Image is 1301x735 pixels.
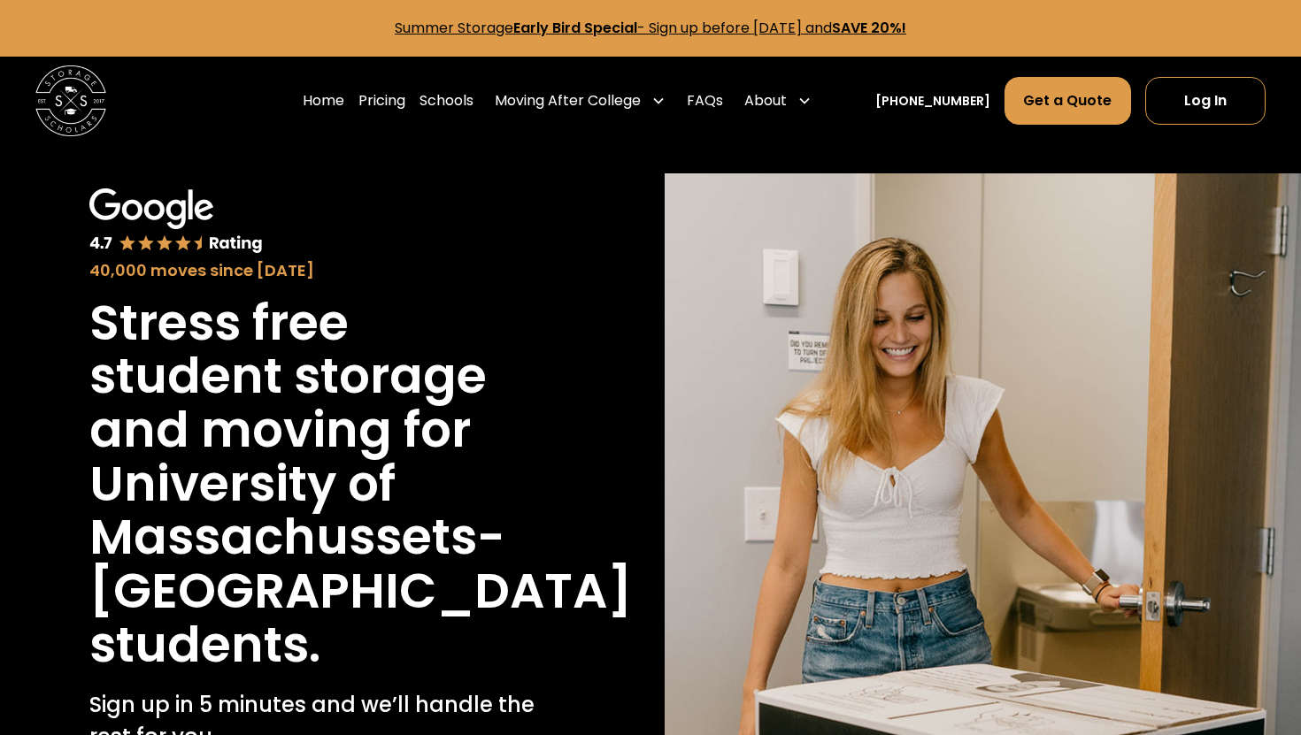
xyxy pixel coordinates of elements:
[35,65,106,136] img: Storage Scholars main logo
[89,188,264,255] img: Google 4.7 star rating
[89,296,548,457] h1: Stress free student storage and moving for
[89,457,632,618] h1: University of Massachussets-[GEOGRAPHIC_DATA]
[89,258,548,282] div: 40,000 moves since [DATE]
[875,92,990,111] a: [PHONE_NUMBER]
[488,76,673,126] div: Moving After College
[303,76,344,126] a: Home
[513,18,637,38] strong: Early Bird Special
[1005,77,1130,125] a: Get a Quote
[1145,77,1266,125] a: Log In
[420,76,473,126] a: Schools
[832,18,906,38] strong: SAVE 20%!
[395,18,906,38] a: Summer StorageEarly Bird Special- Sign up before [DATE] andSAVE 20%!
[687,76,723,126] a: FAQs
[89,618,320,672] h1: students.
[744,90,787,111] div: About
[495,90,641,111] div: Moving After College
[358,76,405,126] a: Pricing
[737,76,819,126] div: About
